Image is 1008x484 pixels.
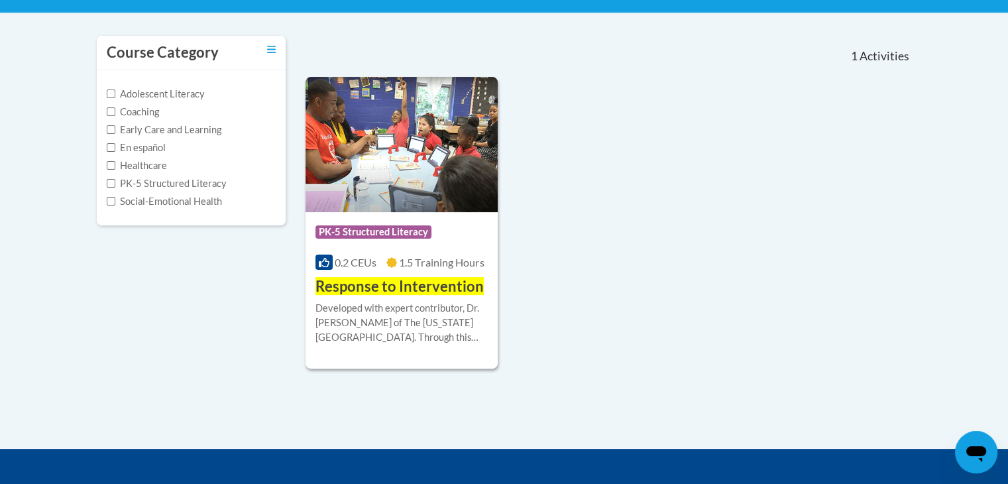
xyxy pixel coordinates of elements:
[107,176,227,191] label: PK-5 Structured Literacy
[107,87,205,101] label: Adolescent Literacy
[107,105,159,119] label: Coaching
[107,197,115,206] input: Checkbox for Options
[315,225,431,239] span: PK-5 Structured Literacy
[107,141,166,155] label: En español
[107,42,219,63] h3: Course Category
[107,158,167,173] label: Healthcare
[399,256,484,269] span: 1.5 Training Hours
[107,90,115,98] input: Checkbox for Options
[107,161,115,170] input: Checkbox for Options
[306,77,498,212] img: Course Logo
[107,125,115,134] input: Checkbox for Options
[107,107,115,116] input: Checkbox for Options
[107,179,115,188] input: Checkbox for Options
[306,77,498,369] a: Course LogoPK-5 Structured Literacy0.2 CEUs1.5 Training Hours Response to InterventionDeveloped w...
[860,49,909,64] span: Activities
[335,256,376,269] span: 0.2 CEUs
[267,42,276,57] a: Toggle collapse
[107,123,221,137] label: Early Care and Learning
[315,301,488,345] div: Developed with expert contributor, Dr. [PERSON_NAME] of The [US_STATE][GEOGRAPHIC_DATA]. Through ...
[955,431,997,473] iframe: Button to launch messaging window
[107,143,115,152] input: Checkbox for Options
[107,194,222,209] label: Social-Emotional Health
[315,277,484,295] span: Response to Intervention
[850,49,857,64] span: 1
